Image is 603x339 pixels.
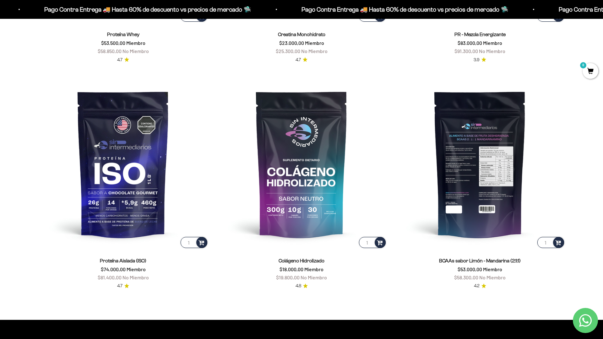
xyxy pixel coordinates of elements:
[117,282,129,289] a: 4.74.7 de 5.0 estrellas
[101,266,126,272] span: $74.000,00
[301,48,328,54] span: No Miembro
[454,274,478,280] span: $58.300,00
[117,56,122,63] span: 4.7
[98,48,122,54] span: $58.850,00
[122,274,149,280] span: No Miembro
[483,40,502,46] span: Miembro
[305,40,324,46] span: Miembro
[98,274,122,280] span: $81.400,00
[394,78,565,249] img: BCAAs sabor Limón - Mandarina (2:1:1)
[304,266,323,272] span: Miembro
[126,40,145,46] span: Miembro
[458,40,482,46] span: $83.000,00
[127,266,146,272] span: Miembro
[474,56,480,63] span: 3.9
[276,274,300,280] span: $19.800,00
[278,32,325,37] a: Creatina Monohidrato
[279,40,304,46] span: $23.000,00
[439,258,521,263] a: BCAAs sabor Limón - Mandarina (2:1:1)
[276,48,300,54] span: $25.300,00
[296,282,301,289] span: 4.8
[280,266,303,272] span: $18.000,00
[296,282,308,289] a: 4.84.8 de 5.0 estrellas
[474,282,486,289] a: 4.24.2 de 5.0 estrellas
[117,56,129,63] a: 4.74.7 de 5.0 estrellas
[479,274,506,280] span: No Miembro
[117,282,122,289] span: 4.7
[44,4,251,14] p: Pago Contra Entrega 🚚 Hasta 60% de descuento vs precios de mercado 🛸
[107,32,139,37] a: Proteína Whey
[474,282,480,289] span: 4.2
[101,40,125,46] span: $53.500,00
[583,68,598,75] a: 0
[454,32,506,37] a: PR - Mezcla Energizante
[454,48,478,54] span: $91.300,00
[301,4,508,14] p: Pago Contra Entrega 🚚 Hasta 60% de descuento vs precios de mercado 🛸
[458,266,482,272] span: $53.000,00
[296,56,301,63] span: 4.7
[122,48,149,54] span: No Miembro
[579,62,587,69] mark: 0
[474,56,486,63] a: 3.93.9 de 5.0 estrellas
[301,274,327,280] span: No Miembro
[483,266,502,272] span: Miembro
[279,258,324,263] a: Colágeno Hidrolizado
[479,48,505,54] span: No Miembro
[100,258,146,263] a: Proteína Aislada (ISO)
[296,56,307,63] a: 4.74.7 de 5.0 estrellas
